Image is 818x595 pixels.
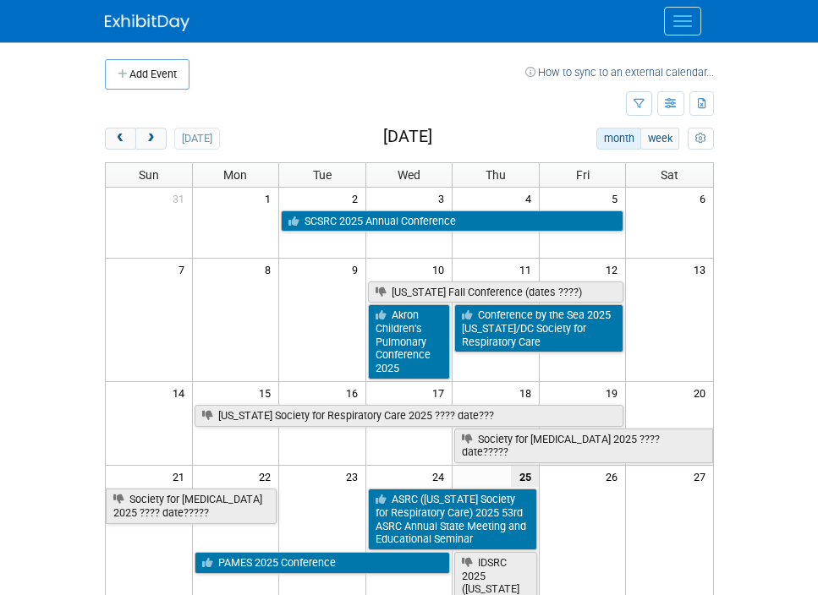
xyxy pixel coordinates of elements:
a: [US_STATE] Fall Conference (dates ????) [368,281,624,303]
span: 14 [171,382,192,403]
span: 4 [524,188,539,209]
span: Tue [313,168,332,182]
button: Add Event [105,59,189,90]
span: 20 [692,382,713,403]
span: 26 [604,466,625,487]
a: [US_STATE] Society for Respiratory Care 2025 ???? date??? [195,405,624,427]
span: Sun [139,168,159,182]
span: 13 [692,259,713,280]
a: Conference by the Sea 2025 [US_STATE]/DC Society for Respiratory Care [454,304,623,352]
span: Fri [576,168,590,182]
span: Wed [398,168,420,182]
a: Akron Children’s Pulmonary Conference 2025 [368,304,451,379]
button: prev [105,128,136,150]
button: Menu [664,7,701,35]
span: 19 [604,382,625,403]
a: SCSRC 2025 Annual Conference [281,210,623,232]
span: 25 [511,466,539,487]
span: 2 [350,188,365,209]
span: 8 [263,259,278,280]
a: Society for [MEDICAL_DATA] 2025 ???? date????? [454,429,712,463]
i: Personalize Calendar [695,134,706,145]
span: 31 [171,188,192,209]
span: 22 [257,466,278,487]
span: Sat [661,168,678,182]
span: 11 [518,259,539,280]
span: 1 [263,188,278,209]
button: week [640,128,679,150]
button: next [135,128,167,150]
span: Mon [223,168,247,182]
span: 23 [344,466,365,487]
span: 18 [518,382,539,403]
span: 3 [436,188,452,209]
span: 17 [431,382,452,403]
a: ASRC ([US_STATE] Society for Respiratory Care) 2025 53rd ASRC Annual State Meeting and Educationa... [368,489,537,550]
button: myCustomButton [688,128,713,150]
button: [DATE] [174,128,219,150]
button: month [596,128,641,150]
span: 21 [171,466,192,487]
span: 10 [431,259,452,280]
img: ExhibitDay [105,14,189,31]
span: 9 [350,259,365,280]
span: 15 [257,382,278,403]
h2: [DATE] [383,128,432,146]
span: 6 [698,188,713,209]
span: 16 [344,382,365,403]
span: Thu [486,168,506,182]
span: 27 [692,466,713,487]
span: 12 [604,259,625,280]
a: PAMES 2025 Conference [195,552,451,574]
span: 5 [610,188,625,209]
span: 7 [177,259,192,280]
a: Society for [MEDICAL_DATA] 2025 ???? date????? [106,489,277,523]
span: 24 [431,466,452,487]
a: How to sync to an external calendar... [525,66,714,79]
